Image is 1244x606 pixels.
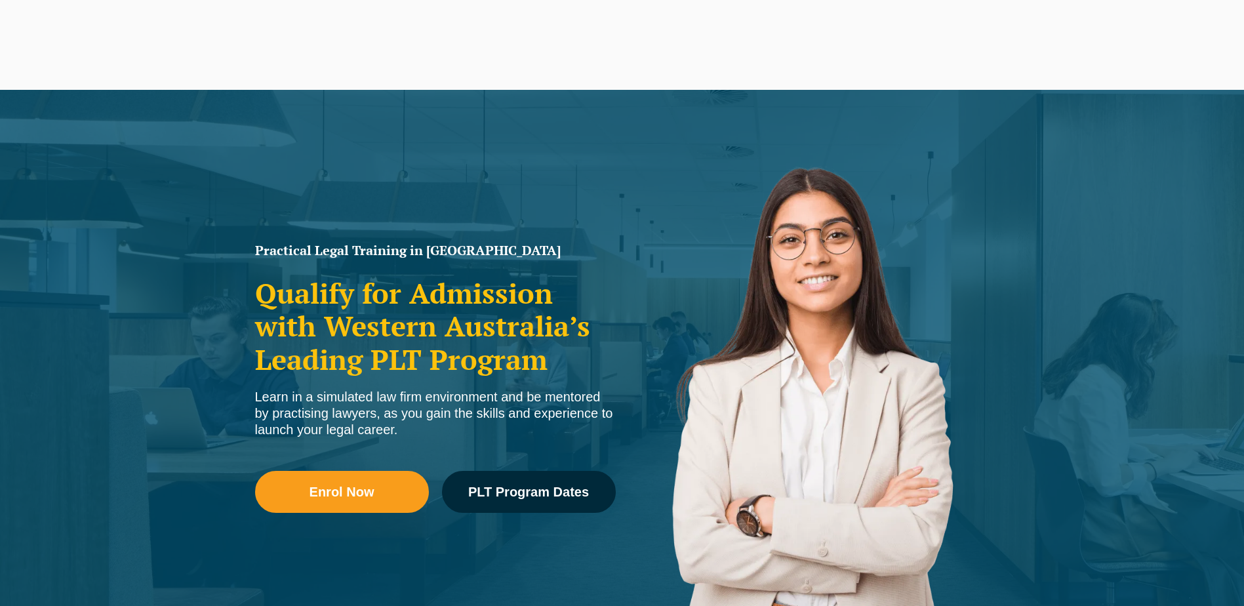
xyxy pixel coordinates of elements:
[310,485,374,498] span: Enrol Now
[255,244,616,257] h1: Practical Legal Training in [GEOGRAPHIC_DATA]
[442,471,616,513] a: PLT Program Dates
[468,485,589,498] span: PLT Program Dates
[255,471,429,513] a: Enrol Now
[255,277,616,376] h2: Qualify for Admission with Western Australia’s Leading PLT Program
[255,389,616,438] div: Learn in a simulated law firm environment and be mentored by practising lawyers, as you gain the ...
